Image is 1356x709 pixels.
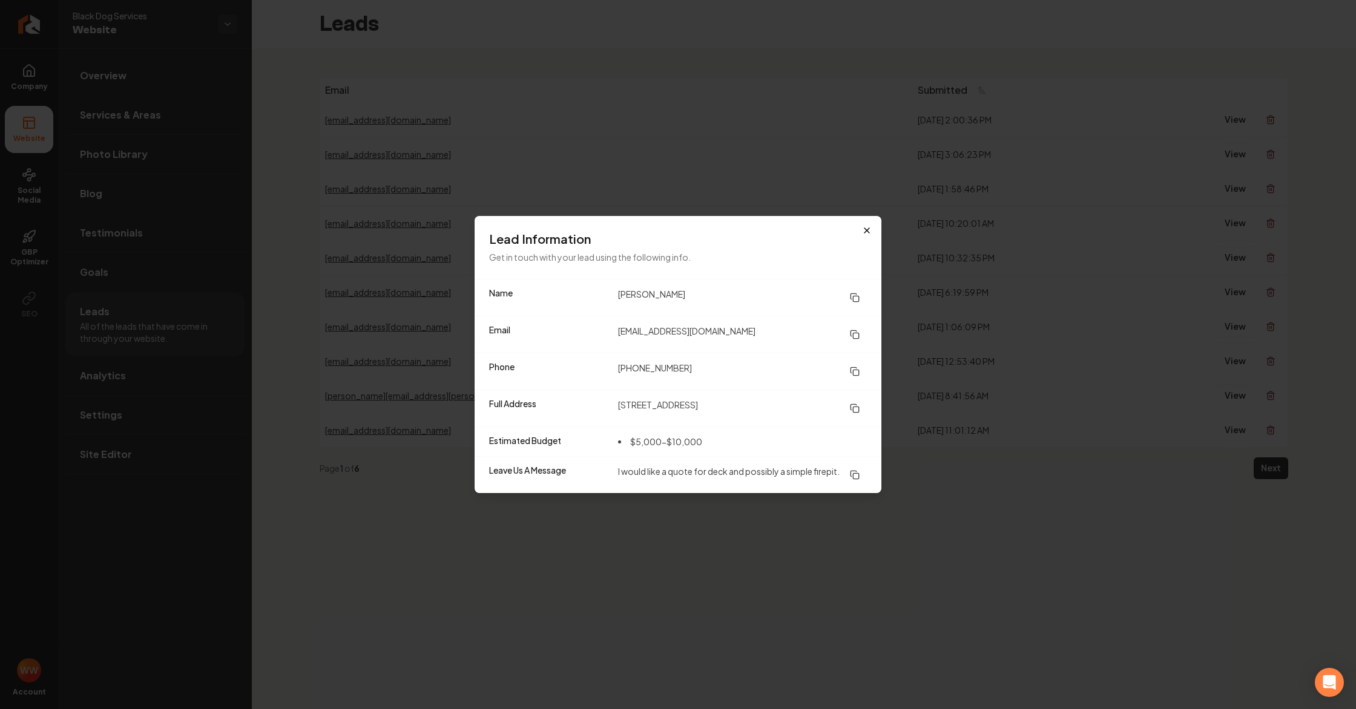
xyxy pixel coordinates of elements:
[489,464,608,486] dt: Leave Us A Message
[618,324,867,345] dd: [EMAIL_ADDRESS][DOMAIN_NAME]
[618,287,867,309] dd: [PERSON_NAME]
[618,361,867,382] dd: [PHONE_NUMBER]
[618,464,867,486] dd: I would like a quote for deck and possibly a simple firepit.
[489,361,608,382] dt: Phone
[489,397,608,419] dt: Full Address
[618,397,867,419] dd: [STREET_ADDRESS]
[489,434,608,449] dt: Estimated Budget
[489,230,867,247] h3: Lead Information
[489,324,608,345] dt: Email
[489,250,867,264] p: Get in touch with your lead using the following info.
[489,287,608,309] dt: Name
[618,434,702,449] li: $5,000-$10,000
